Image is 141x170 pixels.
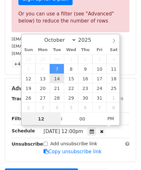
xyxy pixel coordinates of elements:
span: October 8, 2025 [64,64,78,74]
span: November 7, 2025 [92,103,106,112]
span: October 15, 2025 [64,74,78,83]
span: October 23, 2025 [78,83,92,93]
span: October 13, 2025 [35,74,50,83]
span: October 18, 2025 [106,74,121,83]
span: Click to toggle [102,112,120,125]
strong: Filters [12,116,28,121]
strong: Schedule [12,128,35,133]
span: November 6, 2025 [78,103,92,112]
span: October 28, 2025 [50,93,64,103]
span: Sun [22,48,36,52]
div: Or you can use a filter (see "Advanced" below) to reduce the number of rows [18,10,123,25]
span: October 19, 2025 [22,83,36,93]
span: October 17, 2025 [92,74,106,83]
a: Copy unsubscribe link [44,149,102,155]
span: October 14, 2025 [50,74,64,83]
input: Minute [63,112,102,125]
span: October 16, 2025 [78,74,92,83]
span: September 29, 2025 [35,54,50,64]
strong: Tracking [12,96,33,101]
span: Thu [78,48,92,52]
span: October 25, 2025 [106,83,121,93]
span: October 12, 2025 [22,74,36,83]
span: October 29, 2025 [64,93,78,103]
span: October 9, 2025 [78,64,92,74]
span: October 7, 2025 [50,64,64,74]
span: Mon [35,48,50,52]
small: [EMAIL_ADDRESS][DOMAIN_NAME] [12,44,84,49]
a: +47 more [12,60,39,68]
span: October 27, 2025 [35,93,50,103]
span: October 11, 2025 [106,64,121,74]
span: November 2, 2025 [22,103,36,112]
span: October 30, 2025 [78,93,92,103]
span: : [61,112,63,125]
small: [EMAIL_ADDRESS][DOMAIN_NAME] [12,51,84,56]
span: September 28, 2025 [22,54,36,64]
span: September 30, 2025 [50,54,64,64]
span: October 20, 2025 [35,83,50,93]
iframe: Chat Widget [109,139,141,170]
small: [EMAIL_ADDRESS][DOMAIN_NAME] [12,37,84,41]
span: October 21, 2025 [50,83,64,93]
span: November 1, 2025 [106,93,121,103]
span: October 3, 2025 [92,54,106,64]
span: November 8, 2025 [106,103,121,112]
span: Wed [64,48,78,52]
span: October 22, 2025 [64,83,78,93]
span: October 4, 2025 [106,54,121,64]
span: October 6, 2025 [35,64,50,74]
span: October 26, 2025 [22,93,36,103]
input: Hour [22,112,61,125]
span: Fri [92,48,106,52]
span: October 2, 2025 [78,54,92,64]
span: October 5, 2025 [22,64,36,74]
input: Year [76,37,100,43]
span: [DATE] 12:00pm [44,129,83,134]
span: October 10, 2025 [92,64,106,74]
span: Tue [50,48,64,52]
h5: Advanced [12,85,129,92]
span: October 24, 2025 [92,83,106,93]
span: November 4, 2025 [50,103,64,112]
span: November 5, 2025 [64,103,78,112]
span: November 3, 2025 [35,103,50,112]
span: October 31, 2025 [92,93,106,103]
span: Sat [106,48,121,52]
strong: Unsubscribe [12,141,43,147]
span: October 1, 2025 [64,54,78,64]
label: Add unsubscribe link [50,140,97,147]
